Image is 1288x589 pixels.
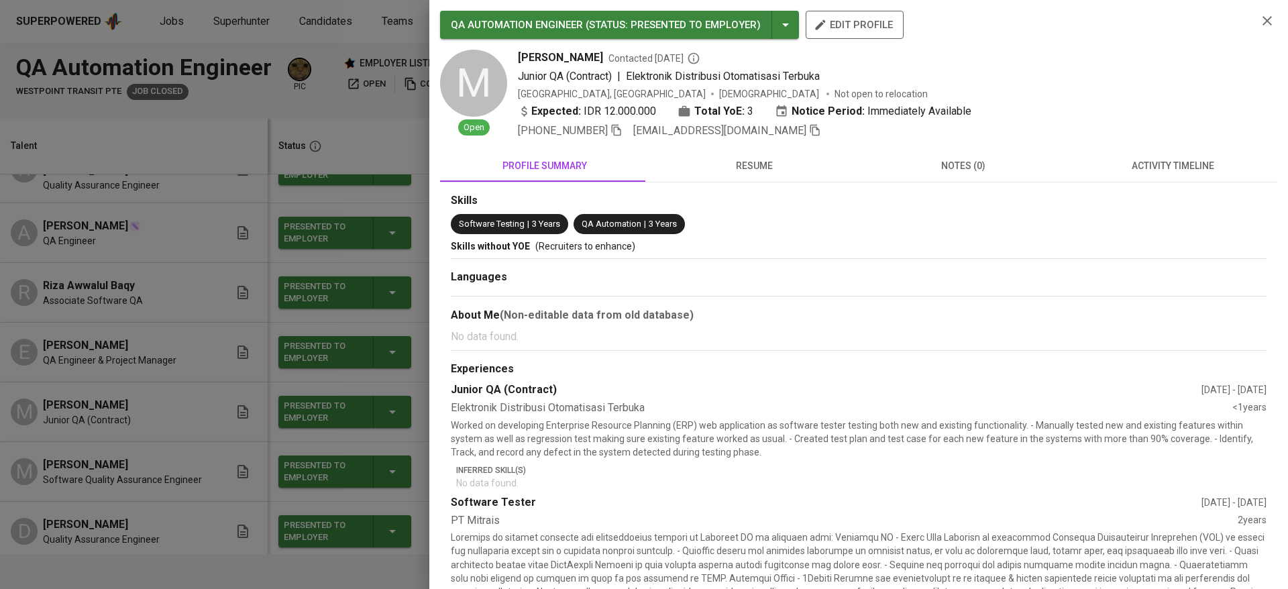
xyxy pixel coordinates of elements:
div: <1 years [1232,400,1267,416]
div: Elektronik Distribusi Otomatisasi Terbuka [451,400,1232,416]
div: Junior QA (Contract) [451,382,1201,398]
p: Worked on developing Enterprise Resource Planning (ERP) web application as software tester testin... [451,419,1267,459]
span: Software Testing [459,219,525,229]
div: IDR 12.000.000 [518,103,656,119]
span: Open [458,121,490,134]
span: QA AUTOMATION ENGINEER [451,19,583,31]
div: PT Mitrais [451,513,1238,529]
div: [DATE] - [DATE] [1201,383,1267,396]
span: [PHONE_NUMBER] [518,124,608,137]
span: | [644,218,646,231]
span: 3 [747,103,753,119]
span: [DEMOGRAPHIC_DATA] [719,87,821,101]
span: | [617,68,621,85]
span: activity timeline [1076,158,1269,174]
span: Contacted [DATE] [608,52,700,65]
div: Immediately Available [775,103,971,119]
p: Inferred Skill(s) [456,464,1267,476]
div: [GEOGRAPHIC_DATA], [GEOGRAPHIC_DATA] [518,87,706,101]
p: No data found. [451,329,1267,345]
span: Skills without YOE [451,241,530,252]
span: | [527,218,529,231]
span: Elektronik Distribusi Otomatisasi Terbuka [626,70,820,83]
button: edit profile [806,11,904,39]
span: (Recruiters to enhance) [535,241,635,252]
span: Junior QA (Contract) [518,70,612,83]
div: M [440,50,507,117]
b: Total YoE: [694,103,745,119]
div: 2 years [1238,513,1267,529]
div: Languages [451,270,1267,285]
span: edit profile [816,16,893,34]
p: No data found. [456,476,1267,490]
span: [PERSON_NAME] [518,50,603,66]
div: [DATE] - [DATE] [1201,496,1267,509]
b: (Non-editable data from old database) [500,309,694,321]
p: Not open to relocation [835,87,928,101]
span: [EMAIL_ADDRESS][DOMAIN_NAME] [633,124,806,137]
b: Expected: [531,103,581,119]
div: Software Tester [451,495,1201,511]
span: resume [657,158,851,174]
span: 3 Years [649,219,677,229]
b: Notice Period: [792,103,865,119]
span: profile summary [448,158,641,174]
a: edit profile [806,19,904,30]
span: QA Automation [582,219,641,229]
span: notes (0) [867,158,1060,174]
div: Skills [451,193,1267,209]
div: About Me [451,307,1267,323]
span: ( STATUS : Presented to Employer ) [586,19,761,31]
button: QA AUTOMATION ENGINEER (STATUS: Presented to Employer) [440,11,799,39]
svg: By Batam recruiter [687,52,700,65]
span: 3 Years [532,219,560,229]
div: Experiences [451,362,1267,377]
